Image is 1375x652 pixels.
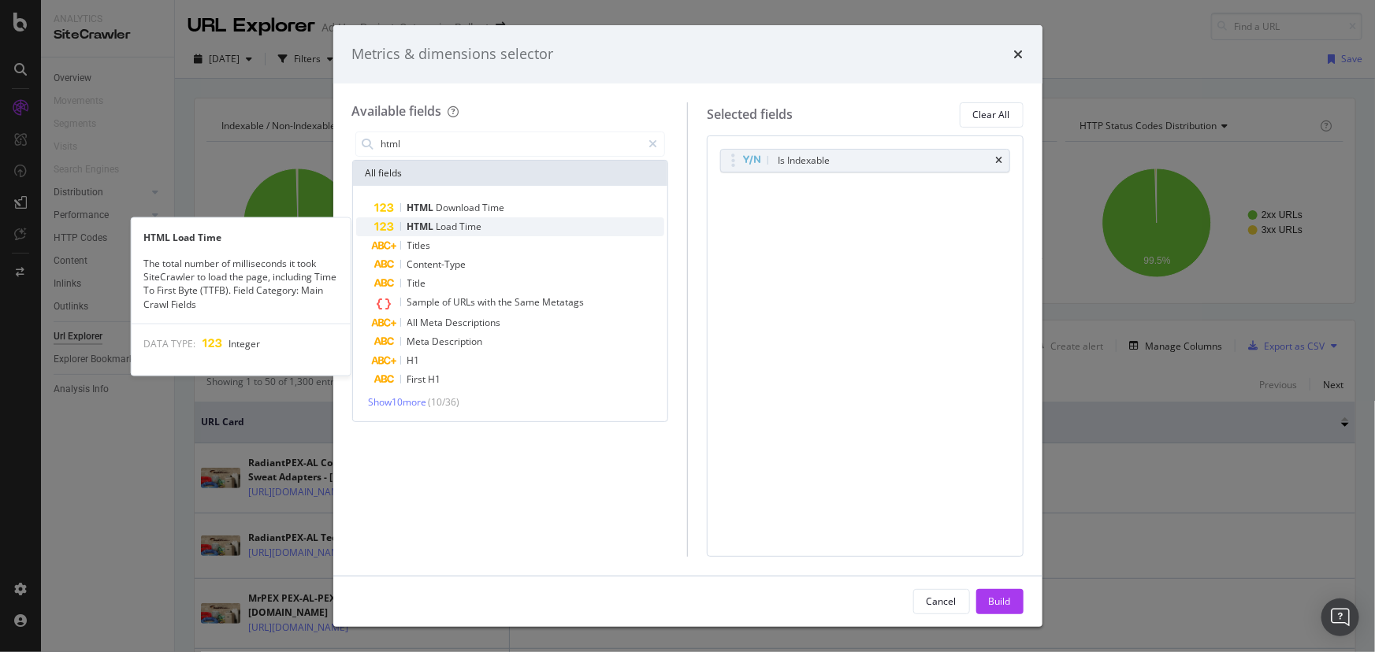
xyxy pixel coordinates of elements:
[437,201,483,214] span: Download
[429,372,441,386] span: H1
[446,316,501,329] span: Descriptions
[407,220,437,233] span: HTML
[454,295,478,309] span: URLs
[437,220,460,233] span: Load
[429,395,460,409] span: ( 10 / 36 )
[353,161,668,186] div: All fields
[913,589,970,614] button: Cancel
[515,295,543,309] span: Same
[1014,44,1024,65] div: times
[927,595,957,608] div: Cancel
[443,295,454,309] span: of
[707,106,793,124] div: Selected fields
[352,102,442,120] div: Available fields
[131,257,350,311] div: The total number of milliseconds it took SiteCrawler to load the page, including Time To First By...
[778,153,830,169] div: Is Indexable
[131,231,350,244] div: HTML Load Time
[407,335,433,348] span: Meta
[960,102,1024,128] button: Clear All
[352,44,554,65] div: Metrics & dimensions selector
[407,257,466,271] span: Content-Type
[1321,598,1359,636] div: Open Intercom Messenger
[369,395,427,409] span: Show 10 more
[989,595,1011,608] div: Build
[407,295,443,309] span: Sample
[407,316,421,329] span: All
[433,335,483,348] span: Description
[720,149,1010,172] div: Is Indexabletimes
[380,132,642,156] input: Search by field name
[460,220,482,233] span: Time
[973,108,1010,121] div: Clear All
[478,295,499,309] span: with
[483,201,505,214] span: Time
[407,372,429,386] span: First
[407,354,420,367] span: H1
[543,295,585,309] span: Metatags
[996,156,1003,165] div: times
[407,201,437,214] span: HTML
[407,239,431,252] span: Titles
[976,589,1024,614] button: Build
[333,25,1042,627] div: modal
[407,276,426,290] span: Title
[499,295,515,309] span: the
[421,316,446,329] span: Meta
